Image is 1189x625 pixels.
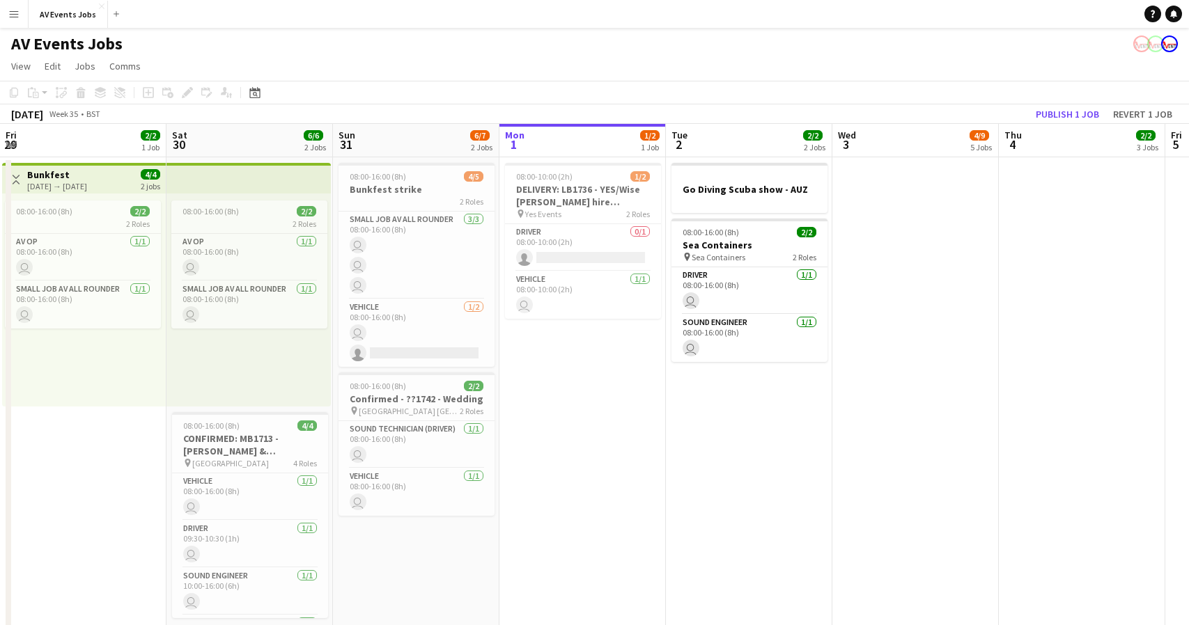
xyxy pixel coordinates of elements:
[172,568,328,615] app-card-role: Sound Engineer1/110:00-16:00 (6h)
[1136,130,1156,141] span: 2/2
[339,129,355,141] span: Sun
[1108,105,1178,123] button: Revert 1 job
[172,521,328,568] app-card-role: Driver1/109:30-10:30 (1h)
[505,224,661,271] app-card-role: Driver0/108:00-10:00 (2h)
[69,57,101,75] a: Jobs
[304,142,326,152] div: 2 Jobs
[1161,35,1178,52] app-user-avatar: Liam O'Brien
[1137,142,1158,152] div: 3 Jobs
[671,163,827,213] app-job-card: Go Diving Scuba show - AUZ
[182,206,239,216] span: 08:00-16:00 (8h)
[339,372,495,516] app-job-card: 08:00-16:00 (8h)2/2Confirmed - ??1742 - Wedding [GEOGRAPHIC_DATA] [GEOGRAPHIC_DATA]2 RolesSound t...
[359,406,460,416] span: [GEOGRAPHIC_DATA] [GEOGRAPHIC_DATA]
[172,412,328,618] app-job-card: 08:00-16:00 (8h)4/4CONFIRMED: MB1713 - [PERSON_NAME] & [PERSON_NAME] - wedding [GEOGRAPHIC_DATA]4...
[350,171,406,182] span: 08:00-16:00 (8h)
[671,267,827,315] app-card-role: Driver1/108:00-16:00 (8h)
[141,130,160,141] span: 2/2
[172,129,187,141] span: Sat
[141,142,160,152] div: 1 Job
[126,219,150,229] span: 2 Roles
[5,234,161,281] app-card-role: AV Op1/108:00-16:00 (8h)
[339,212,495,299] app-card-role: Small Job AV All Rounder3/308:00-16:00 (8h)
[339,299,495,367] app-card-role: Vehicle1/208:00-16:00 (8h)
[505,271,661,319] app-card-role: Vehicle1/108:00-10:00 (2h)
[1169,136,1182,152] span: 5
[3,136,17,152] span: 29
[297,420,317,431] span: 4/4
[669,136,687,152] span: 2
[339,421,495,468] app-card-role: Sound technician (Driver)1/108:00-16:00 (8h)
[804,142,825,152] div: 2 Jobs
[671,183,827,196] h3: Go Diving Scuba show - AUZ
[970,130,989,141] span: 4/9
[339,183,495,196] h3: Bunkfest strike
[350,381,406,391] span: 08:00-16:00 (8h)
[172,432,328,457] h3: CONFIRMED: MB1713 - [PERSON_NAME] & [PERSON_NAME] - wedding
[293,219,316,229] span: 2 Roles
[1171,129,1182,141] span: Fri
[671,219,827,362] app-job-card: 08:00-16:00 (8h)2/2Sea Containers Sea Containers2 RolesDriver1/108:00-16:00 (8h) Sound Engineer1/...
[671,315,827,362] app-card-role: Sound Engineer1/108:00-16:00 (8h)
[29,1,108,28] button: AV Events Jobs
[641,142,659,152] div: 1 Job
[797,227,816,237] span: 2/2
[692,252,745,262] span: Sea Containers
[141,180,160,191] div: 2 jobs
[516,171,573,182] span: 08:00-10:00 (2h)
[192,458,269,468] span: [GEOGRAPHIC_DATA]
[293,458,317,468] span: 4 Roles
[297,206,316,216] span: 2/2
[683,227,739,237] span: 08:00-16:00 (8h)
[640,130,660,141] span: 1/2
[11,107,43,121] div: [DATE]
[11,33,123,54] h1: AV Events Jobs
[503,136,524,152] span: 1
[970,142,992,152] div: 5 Jobs
[505,129,524,141] span: Mon
[339,468,495,516] app-card-role: Vehicle1/108:00-16:00 (8h)
[171,200,327,329] app-job-card: 08:00-16:00 (8h)2/22 RolesAV Op1/108:00-16:00 (8h) Small Job AV All Rounder1/108:00-16:00 (8h)
[172,473,328,521] app-card-role: Vehicle1/108:00-16:00 (8h)
[16,206,72,216] span: 08:00-16:00 (8h)
[505,183,661,208] h3: DELIVERY: LB1736 - YES/Wise [PERSON_NAME] hire ([PERSON_NAME] doing)
[1004,129,1022,141] span: Thu
[6,129,17,141] span: Fri
[141,169,160,180] span: 4/4
[339,393,495,405] h3: Confirmed - ??1742 - Wedding
[471,142,492,152] div: 2 Jobs
[27,168,87,181] h3: Bunkfest
[460,406,483,416] span: 2 Roles
[171,281,327,329] app-card-role: Small Job AV All Rounder1/108:00-16:00 (8h)
[11,60,31,72] span: View
[336,136,355,152] span: 31
[27,181,87,191] div: [DATE] → [DATE]
[470,130,490,141] span: 6/7
[793,252,816,262] span: 2 Roles
[5,200,161,329] app-job-card: 08:00-16:00 (8h)2/22 RolesAV Op1/108:00-16:00 (8h) Small Job AV All Rounder1/108:00-16:00 (8h)
[86,109,100,119] div: BST
[104,57,146,75] a: Comms
[671,239,827,251] h3: Sea Containers
[1133,35,1150,52] app-user-avatar: Liam O'Brien
[1147,35,1164,52] app-user-avatar: Liam O'Brien
[460,196,483,207] span: 2 Roles
[339,163,495,367] app-job-card: 08:00-16:00 (8h)4/5Bunkfest strike2 RolesSmall Job AV All Rounder3/308:00-16:00 (8h) Vehicle1/208...
[630,171,650,182] span: 1/2
[505,163,661,319] app-job-card: 08:00-10:00 (2h)1/2DELIVERY: LB1736 - YES/Wise [PERSON_NAME] hire ([PERSON_NAME] doing) Yes Event...
[183,420,240,431] span: 08:00-16:00 (8h)
[6,57,36,75] a: View
[75,60,95,72] span: Jobs
[626,209,650,219] span: 2 Roles
[45,60,61,72] span: Edit
[171,234,327,281] app-card-role: AV Op1/108:00-16:00 (8h)
[46,109,81,119] span: Week 35
[803,130,823,141] span: 2/2
[304,130,323,141] span: 6/6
